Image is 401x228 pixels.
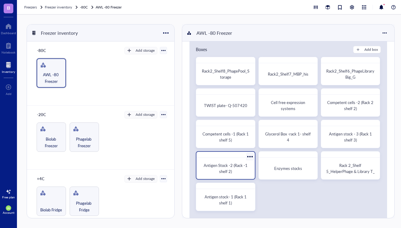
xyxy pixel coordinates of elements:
[204,162,248,174] span: Antigen Stock -2 (Rack -1 shelf 2)
[40,71,63,85] span: AWL -80 Freezer
[3,211,15,214] div: Account
[271,99,306,111] span: Cell free expression systems
[72,200,96,213] span: Phagelab Fridge
[274,165,302,171] span: Enzymes stocks
[24,5,37,10] span: Freezers
[326,162,375,174] span: Rack 2_Shelf 5_HelperPhage & Library T_
[2,195,15,199] div: Free plan
[204,103,247,108] span: TWIST plate- Q-507420
[2,50,15,54] div: Notebook
[6,92,12,96] div: Add
[326,68,374,80] span: Rack2_Shelf6_PhageLibraryBig_G
[40,207,62,213] span: Biolab Fridge
[329,131,373,143] span: Antigen stock - 3 (Rack 1 shelf 3)
[72,136,96,149] span: Phagelab Freezer
[327,99,374,111] span: Competent cells -2 (Rack 2 shelf 2)
[196,46,207,53] div: Boxes
[39,136,63,149] span: Biolab Freezer
[194,28,235,38] div: AWL -80 Freezer
[136,176,155,181] div: Add storage
[34,110,71,119] div: -20C
[2,60,15,73] a: Inventory
[7,4,10,11] span: B
[2,70,15,73] div: Inventory
[1,31,16,35] div: Dashboard
[45,4,79,10] a: Freezer inventory
[124,111,157,118] button: Add storage
[34,46,71,55] div: -80C
[7,206,10,210] span: IA
[45,5,72,10] span: Freezer inventory
[34,174,71,183] div: +4C
[364,47,378,52] div: Add box
[136,112,155,117] div: Add storage
[24,4,44,10] a: Freezers
[2,41,15,54] a: Notebook
[136,48,155,53] div: Add storage
[202,131,250,143] span: Competent cells -1 (Rack 1 shelf 5)
[80,4,123,10] a: -80CAWL -80 Freezer
[353,46,381,53] button: Add box
[205,194,248,206] span: Antigen stock- 1 (Rack 1 shelf 1)
[1,21,16,35] a: Dashboard
[268,71,308,77] span: Rack2_Shelf7_MBP_his
[124,175,157,182] button: Add storage
[202,68,249,80] span: Rack2_Shelf8_PhagePool_Storage
[124,47,157,54] button: Add storage
[265,131,312,143] span: Glycerol Box -rack 1- shelf 4
[38,28,81,38] div: Freezer inventory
